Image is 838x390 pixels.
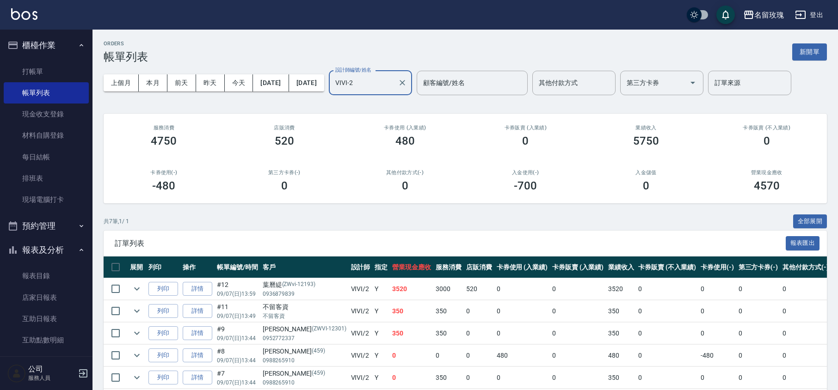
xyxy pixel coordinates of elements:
[275,134,294,147] h3: 520
[494,345,550,366] td: 480
[263,302,346,312] div: 不留客資
[736,256,781,278] th: 第三方卡券(-)
[215,256,260,278] th: 帳單編號/時間
[263,369,346,378] div: [PERSON_NAME]
[636,256,698,278] th: 卡券販賣 (不入業績)
[4,238,89,262] button: 報表及分析
[349,256,373,278] th: 設計師
[390,278,433,300] td: 3520
[606,323,636,344] td: 350
[215,323,260,344] td: #9
[764,134,770,147] h3: 0
[4,33,89,57] button: 櫃檯作業
[152,179,175,192] h3: -480
[396,76,409,89] button: Clear
[4,287,89,308] a: 店家日報表
[390,323,433,344] td: 350
[636,345,698,366] td: 0
[217,356,258,365] p: 09/07 (日) 13:44
[390,256,433,278] th: 營業現金應收
[522,134,529,147] h3: 0
[372,323,390,344] td: Y
[464,367,494,389] td: 0
[128,256,146,278] th: 展開
[550,256,606,278] th: 卡券販賣 (入業績)
[263,324,346,334] div: [PERSON_NAME]
[263,356,346,365] p: 0988265910
[235,125,334,131] h2: 店販消費
[225,74,253,91] button: 今天
[263,280,346,290] div: 葉曆緹
[263,312,346,320] p: 不留客資
[104,217,129,225] p: 共 7 筆, 1 / 1
[390,367,433,389] td: 0
[372,278,390,300] td: Y
[433,367,464,389] td: 350
[196,74,225,91] button: 昨天
[312,369,325,378] p: (459)
[4,61,89,82] a: 打帳單
[494,323,550,344] td: 0
[312,347,325,356] p: (459)
[433,278,464,300] td: 3000
[464,345,494,366] td: 0
[115,170,213,176] h2: 卡券使用(-)
[130,371,144,384] button: expand row
[643,179,649,192] h3: 0
[4,265,89,286] a: 報表目錄
[183,282,212,296] a: 詳情
[597,170,696,176] h2: 入金儲值
[215,367,260,389] td: #7
[390,345,433,366] td: 0
[183,348,212,363] a: 詳情
[183,326,212,341] a: 詳情
[780,345,831,366] td: 0
[215,278,260,300] td: #12
[685,75,700,90] button: Open
[433,256,464,278] th: 服務消費
[780,323,831,344] td: 0
[146,256,180,278] th: 列印
[372,300,390,322] td: Y
[349,323,373,344] td: VIVI /2
[739,6,788,24] button: 名留玫瑰
[716,6,735,24] button: save
[130,304,144,318] button: expand row
[4,189,89,210] a: 現場電腦打卡
[792,47,827,56] a: 新開單
[464,278,494,300] td: 520
[349,345,373,366] td: VIVI /2
[356,170,454,176] h2: 其他付款方式(-)
[263,334,346,342] p: 0952772337
[402,179,408,192] h3: 0
[4,125,89,146] a: 材料自購登錄
[312,324,346,334] p: (ZWVI-12301)
[349,300,373,322] td: VIVI /2
[4,82,89,104] a: 帳單列表
[433,300,464,322] td: 350
[148,371,178,385] button: 列印
[550,278,606,300] td: 0
[183,304,212,318] a: 詳情
[7,364,26,383] img: Person
[606,256,636,278] th: 業績收入
[550,323,606,344] td: 0
[793,214,827,229] button: 全部展開
[597,125,696,131] h2: 業績收入
[698,256,736,278] th: 卡券使用(-)
[464,256,494,278] th: 店販消費
[104,50,148,63] h3: 帳單列表
[550,367,606,389] td: 0
[636,323,698,344] td: 0
[115,125,213,131] h3: 服務消費
[717,170,816,176] h2: 營業現金應收
[736,300,781,322] td: 0
[780,278,831,300] td: 0
[780,300,831,322] td: 0
[494,367,550,389] td: 0
[281,179,288,192] h3: 0
[183,371,212,385] a: 詳情
[698,278,736,300] td: 0
[4,104,89,125] a: 現金收支登錄
[356,125,454,131] h2: 卡券使用 (入業績)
